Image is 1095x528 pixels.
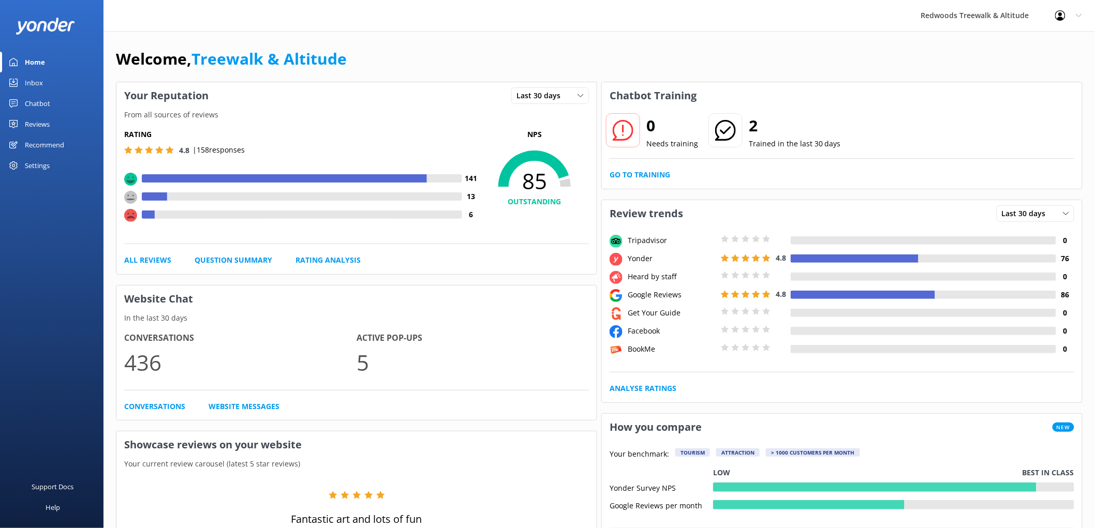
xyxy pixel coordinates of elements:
[46,497,60,518] div: Help
[25,155,50,176] div: Settings
[610,448,669,461] p: Your benchmark:
[291,512,422,526] p: Fantastic art and lots of fun
[116,47,347,71] h1: Welcome,
[602,414,709,441] h3: How you compare
[16,18,75,35] img: yonder-white-logo.png
[610,169,670,180] a: Go to Training
[1002,208,1052,219] span: Last 30 days
[124,401,185,412] a: Conversations
[195,254,272,266] a: Question Summary
[193,144,245,156] p: | 158 responses
[675,448,710,457] div: Tourism
[191,48,347,69] a: Treewalk & Altitude
[1056,271,1074,282] h4: 0
[646,113,698,138] h2: 0
[25,52,45,72] div: Home
[116,109,597,120] p: From all sources of reviews
[116,285,597,312] h3: Website Chat
[116,431,597,458] h3: Showcase reviews on your website
[116,82,216,109] h3: Your Reputation
[625,253,718,264] div: Yonder
[1053,423,1074,432] span: New
[776,289,786,299] span: 4.8
[32,476,74,497] div: Support Docs
[25,114,50,134] div: Reviews
[716,448,760,457] div: Attraction
[116,312,597,324] p: In the last 30 days
[776,253,786,263] span: 4.8
[625,325,718,337] div: Facebook
[124,129,480,140] h5: Rating
[480,168,589,194] span: 85
[462,173,480,184] h4: 141
[749,138,841,149] p: Trained in the last 30 days
[625,271,718,282] div: Heard by staff
[1056,235,1074,246] h4: 0
[124,331,357,345] h4: Conversations
[766,448,860,457] div: > 1000 customers per month
[25,72,43,93] div: Inbox
[357,345,589,380] p: 5
[124,345,357,380] p: 436
[1023,467,1074,478] p: Best in class
[462,191,480,202] h4: 13
[1056,289,1074,300] h4: 86
[116,458,597,470] p: Your current review carousel (latest 5 star reviews)
[610,383,676,394] a: Analyse Ratings
[25,134,64,155] div: Recommend
[1056,253,1074,264] h4: 76
[625,307,718,319] div: Get Your Guide
[625,343,718,355] div: BookMe
[602,200,691,227] h3: Review trends
[124,254,171,266] a: All Reviews
[713,467,730,478] p: Low
[462,209,480,220] h4: 6
[646,138,698,149] p: Needs training
[625,289,718,300] div: Google Reviews
[179,145,189,155] span: 4.8
[516,90,567,101] span: Last 30 days
[1056,343,1074,355] h4: 0
[295,254,361,266] a: Rating Analysis
[480,129,589,140] p: NPS
[602,82,704,109] h3: Chatbot Training
[1056,307,1074,319] h4: 0
[625,235,718,246] div: Tripadvisor
[749,113,841,138] h2: 2
[1056,325,1074,337] h4: 0
[480,196,589,207] h4: OUTSTANDING
[25,93,50,114] div: Chatbot
[357,331,589,345] h4: Active Pop-ups
[209,401,279,412] a: Website Messages
[610,482,713,492] div: Yonder Survey NPS
[610,500,713,509] div: Google Reviews per month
